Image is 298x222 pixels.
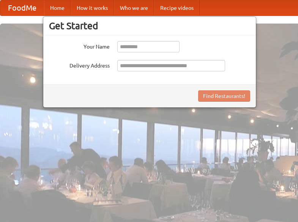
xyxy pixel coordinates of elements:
[44,0,71,16] a: Home
[49,41,110,50] label: Your Name
[114,0,154,16] a: Who we are
[154,0,200,16] a: Recipe videos
[198,90,250,102] button: Find Restaurants!
[71,0,114,16] a: How it works
[49,20,250,31] h3: Get Started
[49,60,110,69] label: Delivery Address
[0,0,44,16] a: FoodMe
